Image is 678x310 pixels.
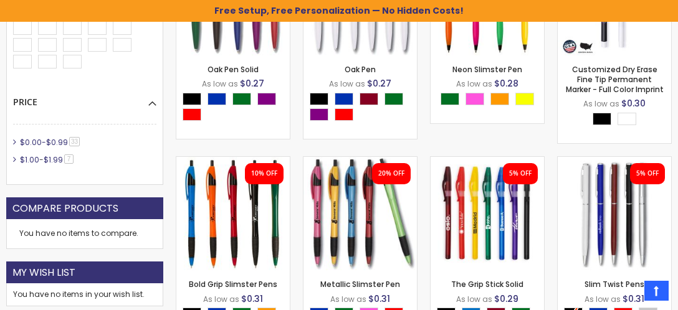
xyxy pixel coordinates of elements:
img: Metallic Slimster Pen [303,157,417,270]
a: Customized Dry Erase Fine Tip Permanent Marker - Full Color Imprint [566,64,664,95]
span: As low as [583,98,619,109]
span: $0.31 [623,293,644,305]
span: 33 [69,137,80,146]
span: $0.31 [368,293,390,305]
div: 5% OFF [509,169,532,178]
div: Red [335,108,353,121]
span: As low as [202,78,238,89]
a: The Grip Stick Solid [451,279,523,289]
a: $0.00-$0.9933 [17,137,84,148]
div: Purple [257,93,276,105]
a: Neon Slimster Pen [452,64,522,75]
div: Select A Color [310,93,417,124]
div: 10% OFF [251,169,277,178]
a: Oak Pen Solid [208,64,259,75]
div: 20% OFF [378,169,404,178]
a: The Grip Stick Solid [431,156,544,167]
div: You have no items in your wish list. [13,289,156,299]
strong: Compare Products [12,202,118,215]
div: Yellow [515,93,534,105]
span: $0.27 [240,77,264,90]
div: Blue [335,93,353,105]
a: Slim Twist Pens [585,279,644,289]
a: Bold Grip Slimster Pens [189,279,277,289]
span: As low as [330,294,366,304]
span: 7 [64,154,74,164]
div: Purple [310,108,328,121]
div: Green [384,93,403,105]
div: You have no items to compare. [6,219,163,248]
a: $1.00-$1.997 [17,154,78,165]
span: $0.99 [46,137,68,148]
span: $0.29 [494,293,518,305]
div: Price [13,87,156,108]
span: $0.00 [20,137,42,148]
a: Metallic Slimster Pen [320,279,400,289]
img: Slim Twist Pens [558,157,671,270]
div: Black [310,93,328,105]
span: $0.31 [241,293,263,305]
div: Select A Color [593,113,642,128]
div: Pink [466,93,484,105]
a: Bold Grip Slimster Promotional Pens [176,156,290,167]
div: Blue [208,93,226,105]
a: Top [644,281,669,301]
a: Metallic Slimster Pen [303,156,417,167]
span: As low as [456,294,492,304]
span: $1.99 [44,154,63,165]
div: Burgundy [360,93,378,105]
div: Black [183,93,201,105]
span: As low as [585,294,621,304]
span: $0.30 [621,97,646,110]
a: Slim Twist Pens [558,156,671,167]
span: $1.00 [20,154,39,165]
img: Bold Grip Slimster Promotional Pens [176,157,290,270]
div: White [618,113,636,125]
div: Black [593,113,611,125]
a: Oak Pen [345,64,376,75]
span: As low as [456,78,492,89]
div: Green [441,93,459,105]
div: Select A Color [183,93,290,124]
div: Select A Color [441,93,540,108]
div: 5% OFF [636,169,659,178]
span: As low as [203,294,239,304]
strong: My Wish List [12,266,75,279]
span: As low as [329,78,365,89]
div: Green [232,93,251,105]
img: The Grip Stick Solid [431,157,544,270]
span: $0.27 [367,77,391,90]
span: $0.28 [494,77,518,90]
div: Orange [490,93,509,105]
div: Red [183,108,201,121]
